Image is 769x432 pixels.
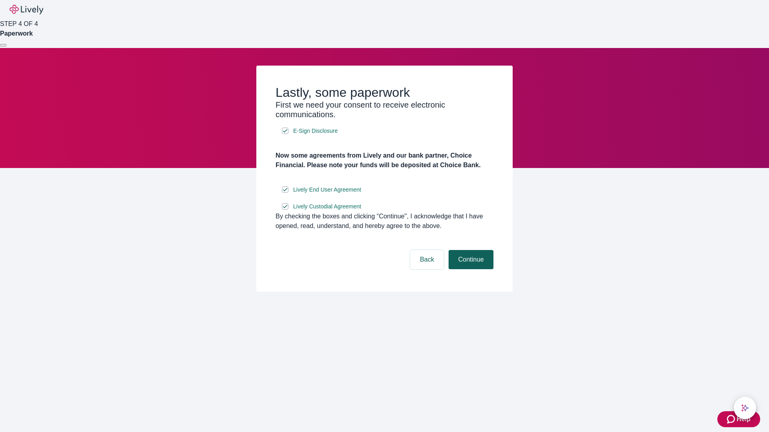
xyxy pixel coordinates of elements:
[292,202,363,212] a: e-sign disclosure document
[737,414,751,424] span: Help
[10,5,43,14] img: Lively
[276,151,493,170] h4: Now some agreements from Lively and our bank partner, Choice Financial. Please note your funds wi...
[292,126,339,136] a: e-sign disclosure document
[276,212,493,231] div: By checking the boxes and clicking “Continue", I acknowledge that I have opened, read, understand...
[410,250,444,269] button: Back
[276,85,493,100] h2: Lastly, some paperwork
[727,414,737,424] svg: Zendesk support icon
[449,250,493,269] button: Continue
[293,127,338,135] span: E-Sign Disclosure
[293,202,361,211] span: Lively Custodial Agreement
[293,186,361,194] span: Lively End User Agreement
[292,185,363,195] a: e-sign disclosure document
[741,404,749,412] svg: Lively AI Assistant
[734,397,756,419] button: chat
[717,411,760,427] button: Zendesk support iconHelp
[276,100,493,119] h3: First we need your consent to receive electronic communications.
